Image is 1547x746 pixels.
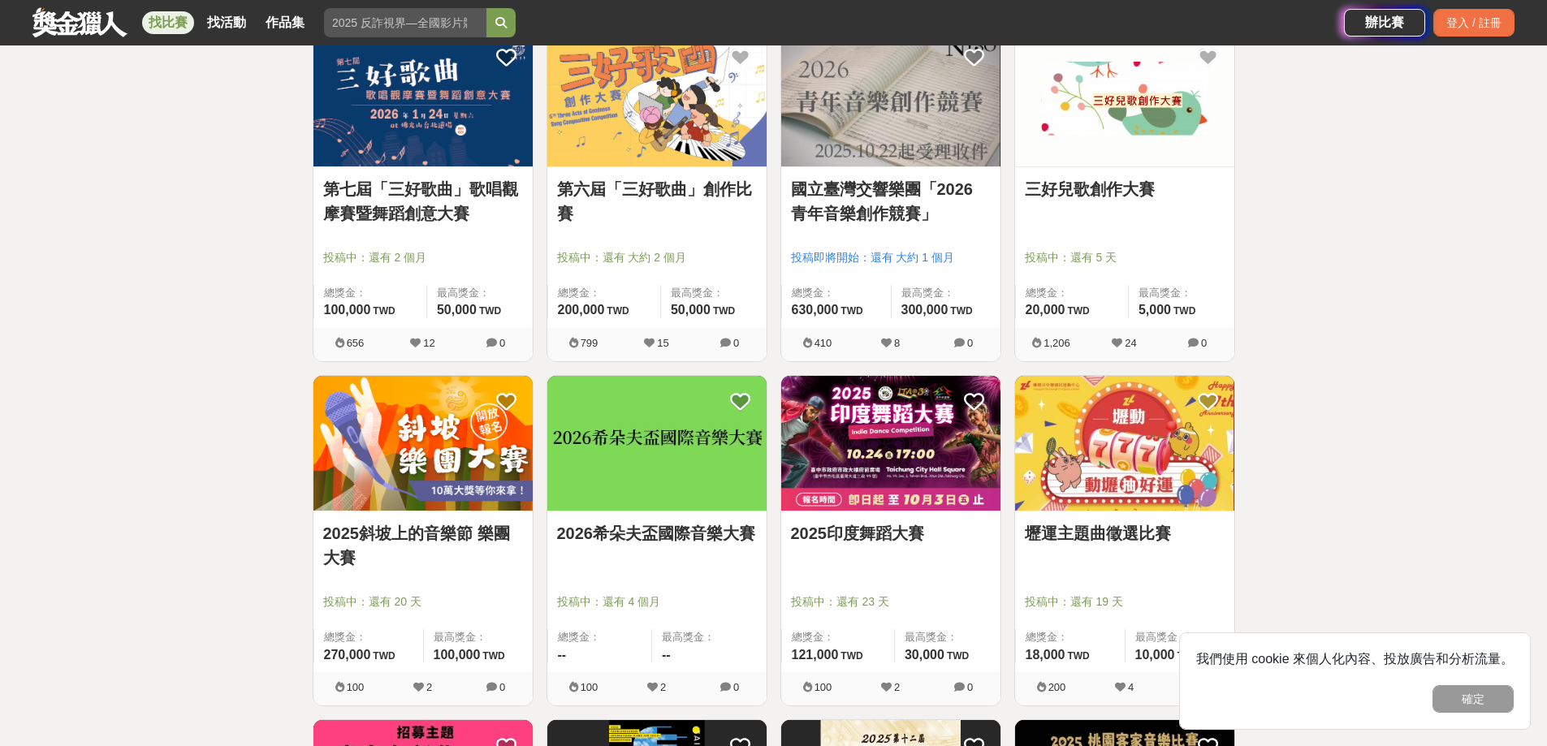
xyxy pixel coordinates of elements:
[733,337,739,349] span: 0
[434,648,481,662] span: 100,000
[259,11,311,34] a: 作品集
[347,337,365,349] span: 656
[1026,303,1065,317] span: 20,000
[662,629,757,645] span: 最高獎金：
[1067,305,1089,317] span: TWD
[324,285,417,301] span: 總獎金：
[1015,376,1234,511] img: Cover Image
[434,629,523,645] span: 最高獎金：
[479,305,501,317] span: TWD
[558,629,642,645] span: 總獎金：
[347,681,365,693] span: 100
[781,31,1000,166] img: Cover Image
[437,285,523,301] span: 最高獎金：
[547,376,767,512] a: Cover Image
[947,650,969,662] span: TWD
[557,521,757,545] a: 2026希朵夫盃國際音樂大賽
[1026,629,1115,645] span: 總獎金：
[581,337,598,349] span: 799
[1025,521,1225,545] a: 壢運主題曲徵選比賽
[840,305,862,317] span: TWD
[324,648,371,662] span: 270,000
[1015,31,1234,167] a: Cover Image
[323,521,523,570] a: 2025斜坡上的音樂節 樂團大賽
[1432,685,1514,713] button: 確定
[142,11,194,34] a: 找比賽
[1433,9,1515,37] div: 登入 / 註冊
[791,249,991,266] span: 投稿即將開始：還有 大約 1 個月
[894,337,900,349] span: 8
[423,337,434,349] span: 12
[1067,650,1089,662] span: TWD
[1015,376,1234,512] a: Cover Image
[905,648,944,662] span: 30,000
[792,285,881,301] span: 總獎金：
[792,648,839,662] span: 121,000
[1025,249,1225,266] span: 投稿中：還有 5 天
[901,303,949,317] span: 300,000
[840,650,862,662] span: TWD
[905,629,991,645] span: 最高獎金：
[1128,681,1134,693] span: 4
[791,521,991,545] a: 2025印度舞蹈大賽
[791,177,991,226] a: 國立臺灣交響樂團「2026 青年音樂創作競賽」
[313,31,533,166] img: Cover Image
[1196,652,1514,666] span: 我們使用 cookie 來個人化內容、投放廣告和分析流量。
[323,249,523,266] span: 投稿中：還有 2 個月
[1139,303,1171,317] span: 5,000
[323,593,523,610] span: 投稿中：還有 20 天
[1025,593,1225,610] span: 投稿中：還有 19 天
[781,376,1000,512] a: Cover Image
[792,303,839,317] span: 630,000
[437,303,477,317] span: 50,000
[1135,648,1175,662] span: 10,000
[967,681,973,693] span: 0
[581,681,598,693] span: 100
[894,681,900,693] span: 2
[1125,337,1136,349] span: 24
[671,303,711,317] span: 50,000
[324,8,486,37] input: 2025 反詐視界—全國影片競賽
[557,249,757,266] span: 投稿中：還有 大約 2 個月
[657,337,668,349] span: 15
[1201,337,1207,349] span: 0
[1048,681,1066,693] span: 200
[557,593,757,610] span: 投稿中：還有 4 個月
[967,337,973,349] span: 0
[815,337,832,349] span: 410
[1139,285,1225,301] span: 最高獎金：
[1177,650,1199,662] span: TWD
[791,593,991,610] span: 投稿中：還有 23 天
[671,285,757,301] span: 最高獎金：
[792,629,884,645] span: 總獎金：
[815,681,832,693] span: 100
[1026,648,1065,662] span: 18,000
[482,650,504,662] span: TWD
[950,305,972,317] span: TWD
[547,31,767,166] img: Cover Image
[1025,177,1225,201] a: 三好兒歌創作大賽
[558,648,567,662] span: --
[557,177,757,226] a: 第六屆「三好歌曲」創作比賽
[1026,285,1118,301] span: 總獎金：
[662,648,671,662] span: --
[373,305,395,317] span: TWD
[558,303,605,317] span: 200,000
[426,681,432,693] span: 2
[1173,305,1195,317] span: TWD
[313,376,533,512] a: Cover Image
[1344,9,1425,37] a: 辦比賽
[373,650,395,662] span: TWD
[499,681,505,693] span: 0
[713,305,735,317] span: TWD
[607,305,629,317] span: TWD
[313,376,533,511] img: Cover Image
[901,285,991,301] span: 最高獎金：
[499,337,505,349] span: 0
[201,11,253,34] a: 找活動
[1135,629,1225,645] span: 最高獎金：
